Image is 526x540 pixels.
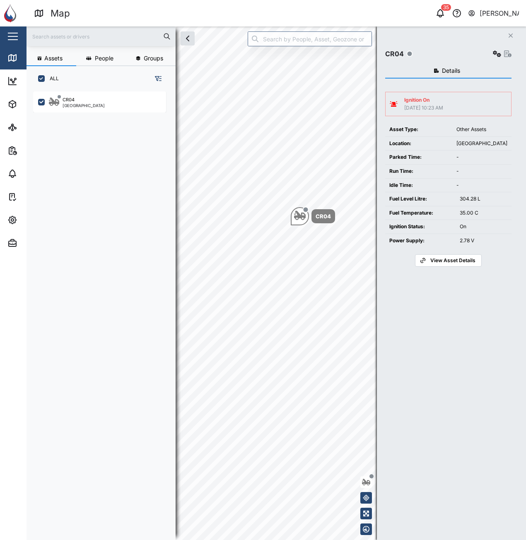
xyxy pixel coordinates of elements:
[456,182,507,189] div: -
[456,126,507,134] div: Other Assets
[63,96,75,103] div: CR04
[4,4,22,22] img: Main Logo
[22,76,59,86] div: Dashboard
[460,223,507,231] div: On
[27,26,526,540] canvas: Map
[95,55,113,61] span: People
[456,140,507,148] div: [GEOGRAPHIC_DATA]
[22,169,47,178] div: Alarms
[291,207,335,225] div: Map marker
[22,239,46,248] div: Admin
[389,153,448,161] div: Parked Time:
[460,195,507,203] div: 304.28 L
[389,195,451,203] div: Fuel Level Litre:
[22,100,47,109] div: Assets
[442,68,460,74] span: Details
[389,126,448,134] div: Asset Type:
[389,237,451,245] div: Power Supply:
[404,104,443,112] div: [DATE] 10:23 AM
[389,182,448,189] div: Idle Time:
[430,255,475,266] span: View Asset Details
[456,153,507,161] div: -
[389,209,451,217] div: Fuel Temperature:
[22,123,41,132] div: Sites
[468,7,519,19] button: [PERSON_NAME]
[22,53,40,62] div: Map
[44,55,63,61] span: Assets
[22,146,50,155] div: Reports
[248,31,372,46] input: Search by People, Asset, Geozone or Place
[22,215,51,225] div: Settings
[385,49,404,59] div: CR04
[144,55,163,61] span: Groups
[460,209,507,217] div: 35.00 C
[389,223,451,231] div: Ignition Status:
[33,88,175,533] div: grid
[22,192,44,201] div: Tasks
[460,237,507,245] div: 2.78 V
[456,167,507,175] div: -
[389,140,448,148] div: Location:
[316,212,331,220] div: CR04
[31,30,171,43] input: Search assets or drivers
[45,75,59,82] label: ALL
[51,6,70,21] div: Map
[389,167,448,175] div: Run Time:
[63,103,105,108] div: [GEOGRAPHIC_DATA]
[415,254,481,267] a: View Asset Details
[404,96,443,104] div: Ignition On
[441,4,451,11] div: 35
[480,8,519,19] div: [PERSON_NAME]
